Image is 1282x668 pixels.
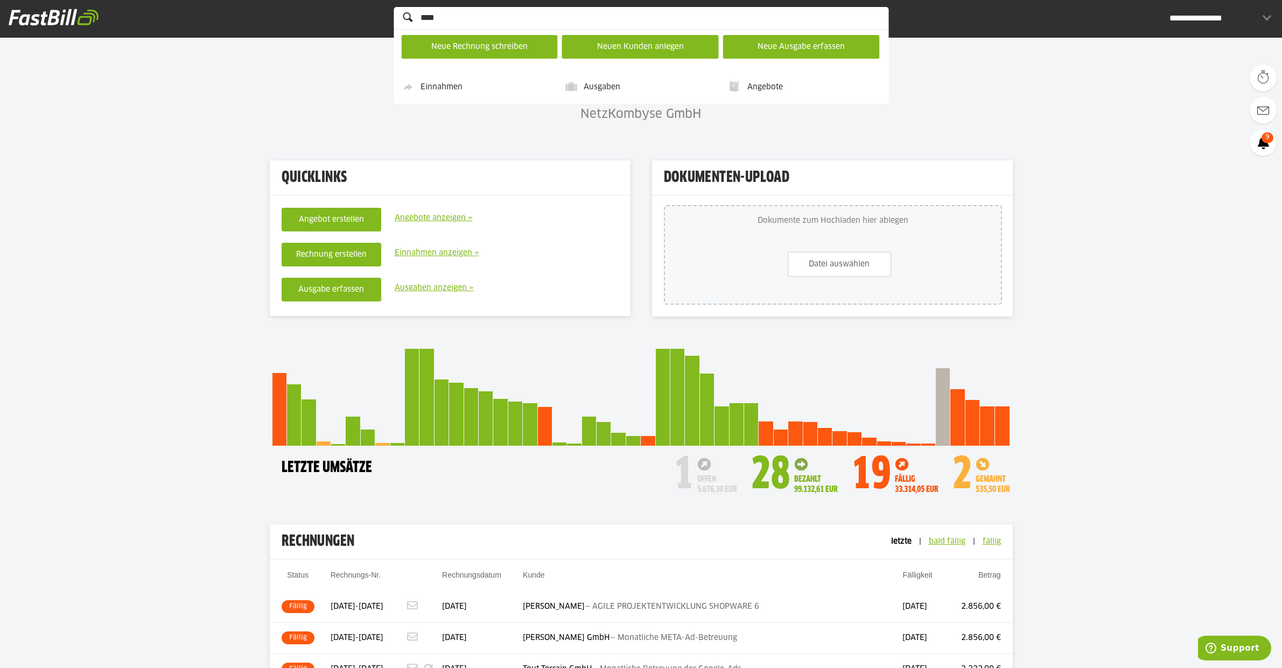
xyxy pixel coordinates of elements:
h1: Dashboard [108,76,1174,104]
div: 28 [751,451,790,501]
span: fällig [983,538,1001,545]
span: — AGILE PROJEKTENTWICKLUNG SHOPWARE 6 [585,603,759,610]
iframe: Öffnet ein Widget, in dem Sie weitere Informationen finden [1198,636,1271,663]
td: [DATE]-[DATE] [314,592,408,623]
div: bezahlt 99.132,61 EUR [794,458,838,495]
a: Angebote anzeigen » [395,212,473,225]
td: 2.856,00 € [943,592,1013,623]
h3: Rechnungen [270,524,879,559]
button: Ausgabe erfassen [282,278,381,301]
td: [PERSON_NAME] GmbH [523,623,902,654]
th: Status [270,569,314,592]
span: | [914,538,927,545]
span: Fällig [282,631,314,644]
span: letzte [891,538,912,545]
td: [DATE] [442,623,523,654]
a: Ausgaben [559,81,723,93]
a: Einnahmen [396,81,559,93]
button: Neue Rechnung schreiben [401,35,558,59]
td: [PERSON_NAME] [523,592,902,623]
a: 9 [1250,129,1277,156]
div: fällig 33.314,05 EUR [895,458,938,495]
div: offen 5.676,30 EUR [697,458,737,495]
img: fastbill_logo_white.png [9,9,99,26]
button: Angebot erstellen [282,208,381,231]
td: [DATE]-[DATE] [314,623,408,654]
div: 1 [674,451,693,501]
td: [DATE] [902,623,943,654]
th: Betrag [943,569,1013,592]
div: 2 [952,451,972,501]
h3: Quicklinks [270,160,631,195]
span: — Monatliche META-Ad-Betreuung [610,634,737,642]
button: Rechnung erstellen [282,243,381,266]
a: Datei auswählen [788,252,891,277]
span: bald fällig [929,538,965,545]
a: Angebote [723,81,886,93]
div: gemahnt 535,50 EUR [976,458,1010,495]
th: Fälligkeit [902,569,943,592]
td: [DATE] [902,592,943,623]
td: [DATE] [442,592,523,623]
span: 9 [1262,132,1273,143]
a: Ausgaben anzeigen » [395,282,474,295]
a: Einnahmen anzeigen » [395,247,479,260]
button: Neuen Kunden anlegen [562,35,719,59]
span: Dokumente zum Hochladen hier ablegen [665,212,1001,230]
th: Kunde [523,569,902,592]
h3: letzte Umsätze [272,456,372,479]
span: Fällig [282,600,314,613]
th: Rechnungsdatum [442,569,523,592]
span: | [968,538,980,545]
button: Neue Ausgabe erfassen [723,35,880,59]
div: 19 [851,451,891,501]
th: Rechnungs-Nr. [314,569,408,592]
td: 2.856,00 € [943,623,1013,654]
h3: Dokumenten-Upload [652,160,1013,195]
